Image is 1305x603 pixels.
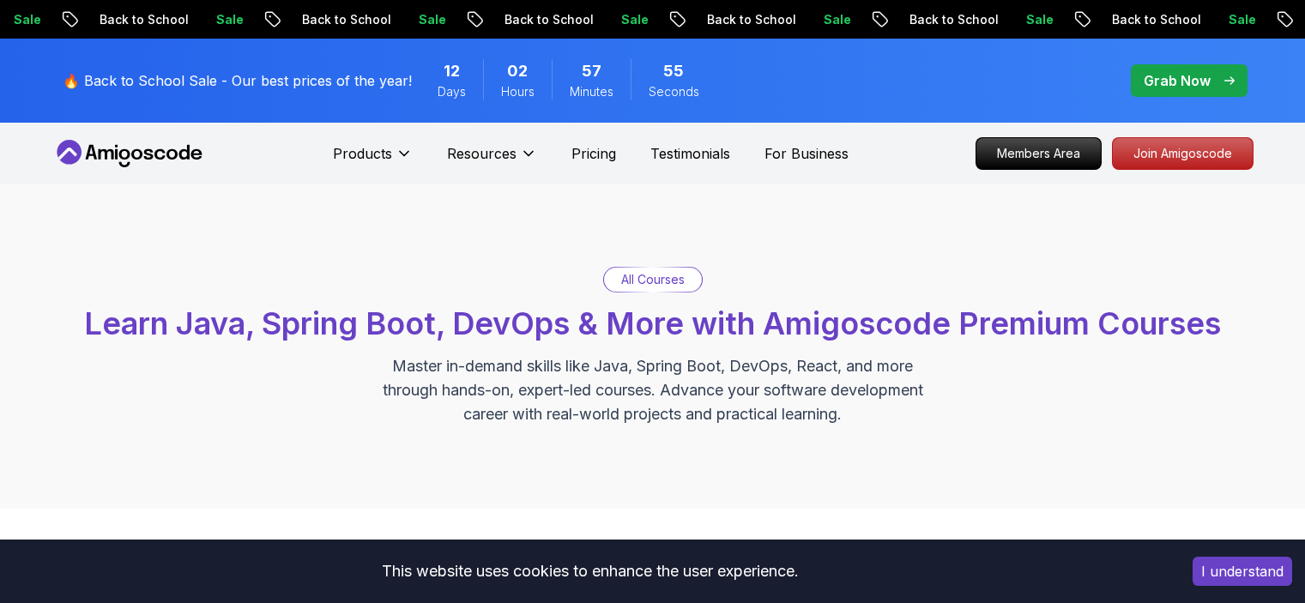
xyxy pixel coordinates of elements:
p: 🔥 Back to School Sale - Our best prices of the year! [63,70,412,91]
p: Back to School [604,11,721,28]
span: 2 Hours [507,59,528,83]
p: Sale [923,11,978,28]
div: This website uses cookies to enhance the user experience. [13,552,1167,590]
p: Back to School [807,11,923,28]
span: Learn Java, Spring Boot, DevOps & More with Amigoscode Premium Courses [84,305,1221,342]
button: Accept cookies [1193,557,1292,586]
a: Members Area [976,137,1102,170]
p: Master in-demand skills like Java, Spring Boot, DevOps, React, and more through hands-on, expert-... [365,354,941,426]
span: Hours [501,83,535,100]
p: Back to School [199,11,316,28]
p: Products [333,143,392,164]
p: Sale [721,11,776,28]
p: All Courses [621,271,685,288]
span: 55 Seconds [663,59,684,83]
p: Grab Now [1144,70,1211,91]
p: Sale [1126,11,1181,28]
a: Join Amigoscode [1112,137,1254,170]
span: 12 Days [444,59,460,83]
button: Products [333,143,413,178]
span: Seconds [649,83,699,100]
span: 57 Minutes [582,59,601,83]
span: Minutes [570,83,613,100]
p: Sale [316,11,371,28]
p: Members Area [976,138,1101,169]
a: Pricing [571,143,616,164]
p: Join Amigoscode [1113,138,1253,169]
span: Days [438,83,466,100]
a: For Business [764,143,849,164]
a: Testimonials [650,143,730,164]
p: Sale [518,11,573,28]
p: Back to School [1009,11,1126,28]
p: Resources [447,143,517,164]
p: Back to School [402,11,518,28]
button: Resources [447,143,537,178]
p: Sale [113,11,168,28]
